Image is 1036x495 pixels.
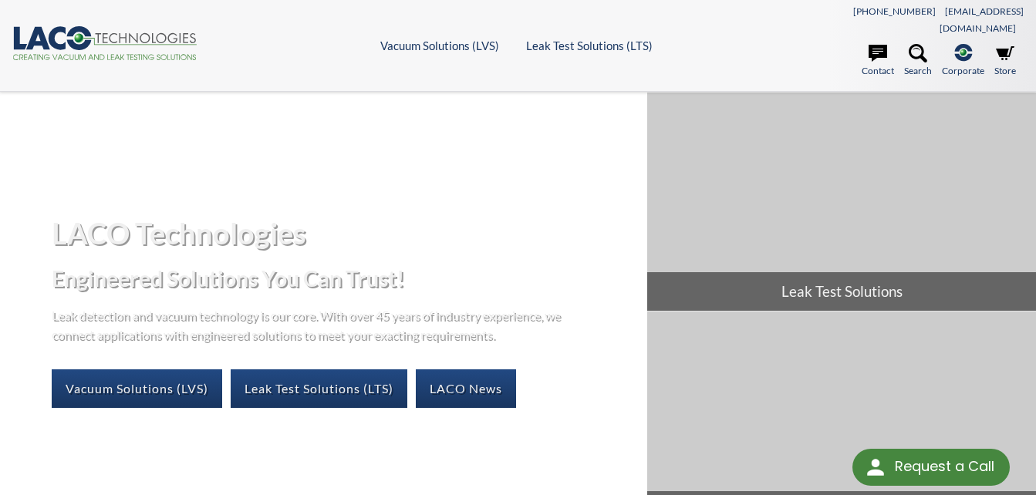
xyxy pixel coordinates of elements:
[52,214,635,252] h1: LACO Technologies
[52,264,635,293] h2: Engineered Solutions You Can Trust!
[942,63,984,78] span: Corporate
[526,39,653,52] a: Leak Test Solutions (LTS)
[52,305,569,345] p: Leak detection and vacuum technology is our core. With over 45 years of industry experience, we c...
[940,5,1024,34] a: [EMAIL_ADDRESS][DOMAIN_NAME]
[862,44,894,78] a: Contact
[852,449,1010,486] div: Request a Call
[416,369,516,408] a: LACO News
[863,455,888,480] img: round button
[904,44,932,78] a: Search
[647,93,1036,311] a: Leak Test Solutions
[895,449,994,484] div: Request a Call
[994,44,1016,78] a: Store
[647,272,1036,311] span: Leak Test Solutions
[52,369,222,408] a: Vacuum Solutions (LVS)
[853,5,936,17] a: [PHONE_NUMBER]
[380,39,499,52] a: Vacuum Solutions (LVS)
[231,369,407,408] a: Leak Test Solutions (LTS)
